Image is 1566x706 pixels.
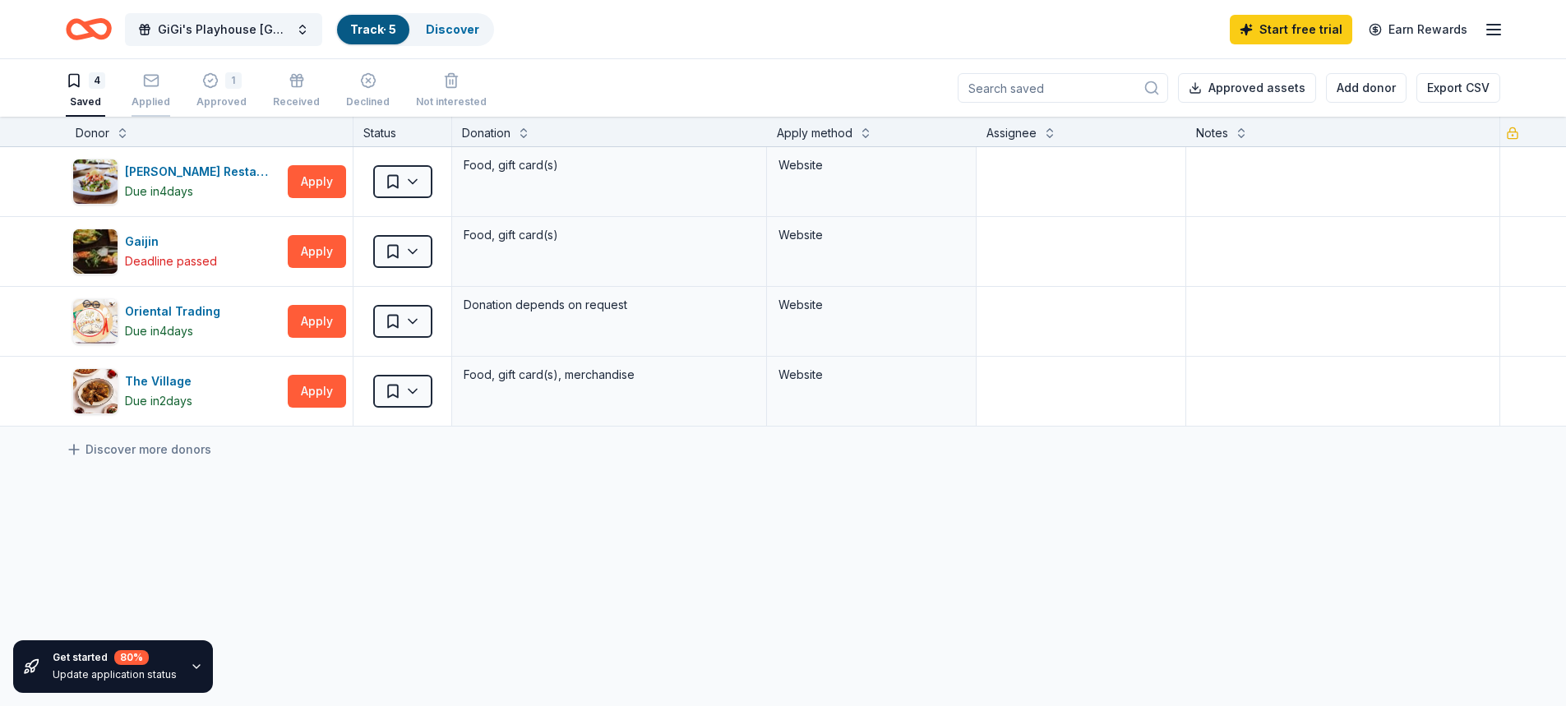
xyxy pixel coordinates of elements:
[1359,15,1477,44] a: Earn Rewards
[72,228,281,275] button: Image for GaijinGaijinDeadline passed
[114,650,149,665] div: 80 %
[125,371,198,391] div: The Village
[125,251,217,271] div: Deadline passed
[53,650,177,665] div: Get started
[132,66,170,117] button: Applied
[73,299,118,344] img: Image for Oriental Trading
[1178,73,1316,103] button: Approved assets
[778,295,964,315] div: Website
[66,66,105,117] button: 4Saved
[288,235,346,268] button: Apply
[158,20,289,39] span: GiGi's Playhouse [GEOGRAPHIC_DATA] 2025 Gala
[462,293,756,316] div: Donation depends on request
[66,95,105,108] div: Saved
[1196,123,1228,143] div: Notes
[778,225,964,245] div: Website
[125,13,322,46] button: GiGi's Playhouse [GEOGRAPHIC_DATA] 2025 Gala
[125,302,227,321] div: Oriental Trading
[777,123,852,143] div: Apply method
[225,72,242,89] div: 1
[426,22,479,36] a: Discover
[72,368,281,414] button: Image for The Village The VillageDue in2days
[125,321,193,341] div: Due in 4 days
[125,391,192,411] div: Due in 2 days
[273,66,320,117] button: Received
[416,66,487,117] button: Not interested
[125,232,217,251] div: Gaijin
[1326,73,1407,103] button: Add donor
[778,365,964,385] div: Website
[125,182,193,201] div: Due in 4 days
[66,440,211,459] a: Discover more donors
[273,95,320,108] div: Received
[346,66,390,117] button: Declined
[353,117,452,146] div: Status
[416,95,487,108] div: Not interested
[73,369,118,413] img: Image for The Village
[72,298,281,344] button: Image for Oriental TradingOriental TradingDue in4days
[335,13,494,46] button: Track· 5Discover
[196,66,247,117] button: 1Approved
[196,95,247,108] div: Approved
[125,162,281,182] div: [PERSON_NAME] Restaurants
[350,22,396,36] a: Track· 5
[462,123,510,143] div: Donation
[66,10,112,48] a: Home
[288,305,346,338] button: Apply
[778,155,964,175] div: Website
[1230,15,1352,44] a: Start free trial
[462,154,756,177] div: Food, gift card(s)
[73,229,118,274] img: Image for Gaijin
[958,73,1168,103] input: Search saved
[462,363,756,386] div: Food, gift card(s), merchandise
[76,123,109,143] div: Donor
[72,159,281,205] button: Image for Cameron Mitchell Restaurants[PERSON_NAME] RestaurantsDue in4days
[288,165,346,198] button: Apply
[89,72,105,89] div: 4
[288,375,346,408] button: Apply
[346,95,390,108] div: Declined
[53,668,177,681] div: Update application status
[73,159,118,204] img: Image for Cameron Mitchell Restaurants
[132,95,170,108] div: Applied
[1416,73,1500,103] button: Export CSV
[462,224,756,247] div: Food, gift card(s)
[986,123,1037,143] div: Assignee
